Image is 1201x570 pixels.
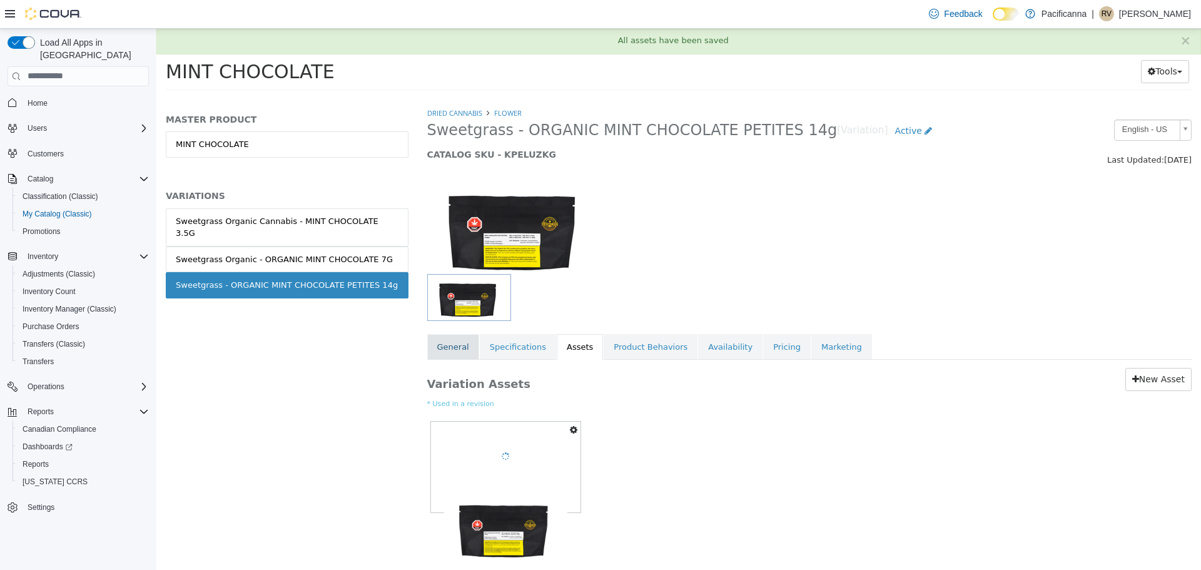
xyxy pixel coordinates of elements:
button: × [1023,6,1035,19]
a: Dashboards [13,438,154,455]
a: Dashboards [18,439,78,454]
span: Settings [28,502,54,512]
img: 150 [271,151,447,245]
span: My Catalog (Classic) [23,209,92,219]
span: Adjustments (Classic) [18,267,149,282]
span: Adjustments (Classic) [23,269,95,279]
span: My Catalog (Classic) [18,206,149,221]
small: * Used in a revision [271,370,1036,381]
a: Transfers [18,354,59,369]
button: Tools [985,31,1033,54]
span: Customers [23,146,149,161]
button: Users [3,120,154,137]
span: Settings [23,499,149,515]
button: Transfers [13,353,154,370]
span: Inventory Manager (Classic) [18,302,149,317]
span: Last Updated: [951,126,1008,136]
a: Settings [23,500,59,515]
span: Users [28,123,47,133]
span: Promotions [18,224,149,239]
button: Reports [3,403,154,420]
button: Classification (Classic) [13,188,154,205]
div: Sweetgrass Organic Cannabis - MINT CHOCOLATE 3.5G [19,186,242,211]
button: Catalog [23,171,58,186]
span: Promotions [23,226,61,237]
span: Purchase Orders [23,322,79,332]
button: Purchase Orders [13,318,154,335]
span: [DATE] [1008,126,1035,136]
a: English - US [958,91,1035,112]
span: Washington CCRS [18,474,149,489]
span: Inventory [23,249,149,264]
span: Catalog [28,174,53,184]
h5: MASTER PRODUCT [9,85,252,96]
button: Home [3,94,154,112]
a: Transfers (Classic) [18,337,90,352]
p: | [1092,6,1094,21]
a: General [271,305,323,332]
span: Active [739,97,766,107]
a: Marketing [655,305,716,332]
span: Inventory [28,252,58,262]
span: Transfers [18,354,149,369]
span: Dashboards [23,442,73,452]
nav: Complex example [8,89,149,549]
p: Pacificanna [1041,6,1087,21]
a: Classification (Classic) [18,189,103,204]
a: Reports [18,457,54,472]
span: Reports [18,457,149,472]
a: Adjustments (Classic) [18,267,100,282]
span: Operations [28,382,64,392]
a: New Asset [969,339,1035,362]
button: Promotions [13,223,154,240]
a: Purchase Orders [18,319,84,334]
button: Reports [23,404,59,419]
a: [US_STATE] CCRS [18,474,93,489]
div: Rachael Veenstra [1099,6,1114,21]
p: [PERSON_NAME] [1119,6,1191,21]
span: Classification (Classic) [18,189,149,204]
a: Customers [23,146,69,161]
h5: VARIATIONS [9,161,252,173]
span: Home [28,98,48,108]
button: Operations [3,378,154,395]
span: Inventory Count [18,284,149,299]
span: Purchase Orders [18,319,149,334]
a: Screenshot 2025-08-11 171919.png [275,393,424,484]
a: Home [23,96,53,111]
a: Product Behaviors [447,305,541,332]
span: [US_STATE] CCRS [23,477,88,487]
a: Pricing [607,305,654,332]
span: Dashboards [18,439,149,454]
span: Reports [28,407,54,417]
button: Reports [13,455,154,473]
span: Home [23,95,149,111]
a: Inventory Count [18,284,81,299]
button: Catalog [3,170,154,188]
span: Load All Apps in [GEOGRAPHIC_DATA] [35,36,149,61]
span: Transfers (Classic) [18,337,149,352]
span: Transfers (Classic) [23,339,85,349]
span: Inventory Count [23,287,76,297]
a: Canadian Compliance [18,422,101,437]
a: Flower [338,79,365,89]
span: Customers [28,149,64,159]
div: Sweetgrass - ORGANIC MINT CHOCOLATE PETITES 14g [19,250,241,263]
span: Canadian Compliance [18,422,149,437]
button: Users [23,121,52,136]
span: English - US [958,91,1018,111]
a: My Catalog (Classic) [18,206,97,221]
a: Feedback [924,1,987,26]
button: [US_STATE] CCRS [13,473,154,491]
span: Users [23,121,149,136]
span: Canadian Compliance [23,424,96,434]
button: Customers [3,145,154,163]
h3: Variation Assets [271,339,715,362]
button: Inventory Count [13,283,154,300]
button: Operations [23,379,69,394]
button: Inventory [23,249,63,264]
a: Promotions [18,224,66,239]
img: Cova [25,8,81,20]
span: Transfers [23,357,54,367]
